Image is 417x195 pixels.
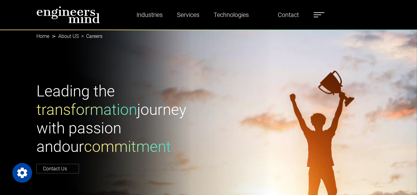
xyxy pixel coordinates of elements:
a: Contact [275,8,301,22]
a: Services [174,8,202,22]
h1: Leading the journey with passion and our [36,82,205,156]
nav: breadcrumb [36,30,381,43]
span: transformation [36,101,137,119]
a: Home [36,33,49,39]
a: About US [58,33,79,39]
span: commitment [84,138,171,156]
a: Technologies [211,8,251,22]
img: logo [36,6,100,23]
a: Industries [134,8,165,22]
a: Contact Us [36,164,79,173]
li: Careers [79,33,102,40]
